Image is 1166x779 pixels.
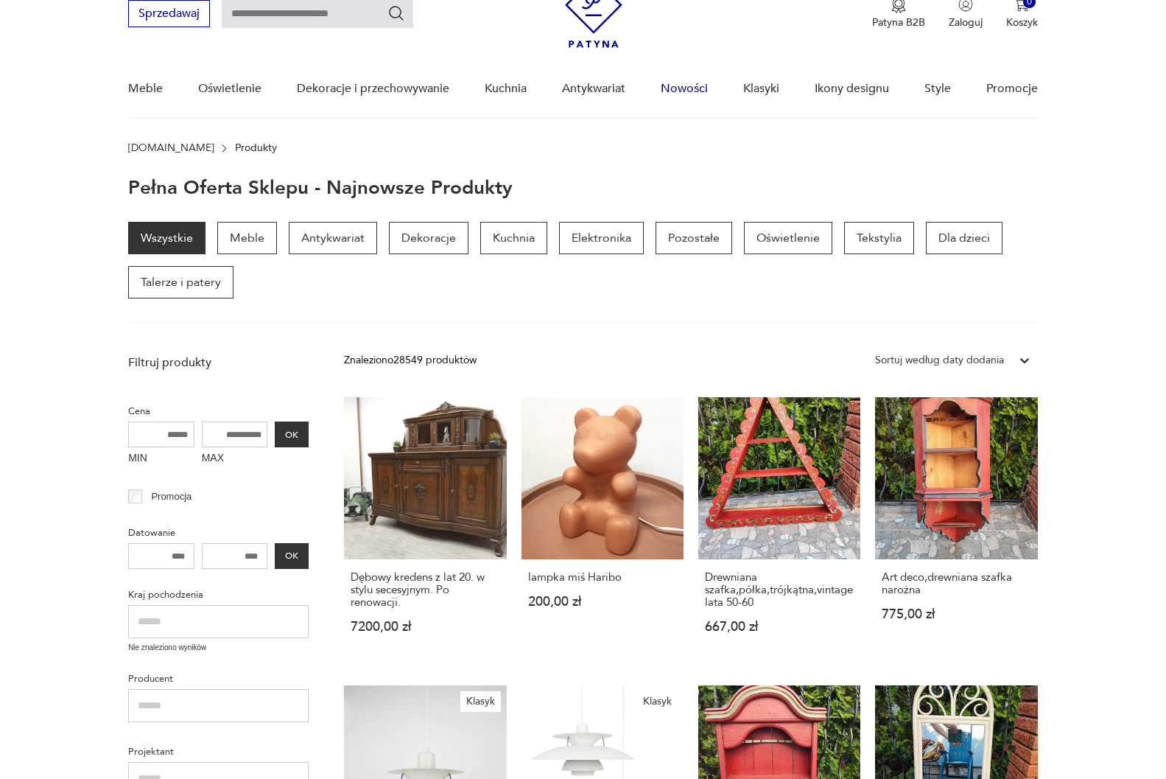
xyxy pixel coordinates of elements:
a: Kuchnia [485,60,527,117]
h1: Pełna oferta sklepu - najnowsze produkty [128,178,513,198]
a: Dla dzieci [926,222,1002,254]
a: Style [924,60,951,117]
button: Szukaj [387,4,405,22]
p: 667,00 zł [705,621,854,633]
a: Promocje [986,60,1038,117]
h3: Dębowy kredens z lat 20. w stylu secesyjnym. Po renowacji. [351,571,499,609]
a: Sprzedawaj [128,10,210,20]
p: Patyna B2B [872,15,925,29]
p: Projektant [128,744,309,760]
button: OK [275,422,309,447]
p: Koszyk [1006,15,1038,29]
p: 200,00 zł [528,595,677,608]
a: Drewniana szafka,półka,trójkątna,vintage lata 50-60Drewniana szafka,półka,trójkątna,vintage lata ... [698,397,860,662]
p: Zaloguj [949,15,983,29]
a: Art deco,drewniana szafka narożnaArt deco,drewniana szafka narożna775,00 zł [875,397,1037,662]
label: MAX [202,447,268,471]
p: Nie znaleziono wyników [128,642,309,654]
h3: Art deco,drewniana szafka narożna [882,571,1030,596]
h3: Drewniana szafka,półka,trójkątna,vintage lata 50-60 [705,571,854,609]
h3: lampka miś Haribo [528,571,677,584]
a: Oświetlenie [198,60,261,117]
a: Nowości [661,60,708,117]
p: 775,00 zł [882,608,1030,621]
a: Kuchnia [480,222,547,254]
a: lampka miś Haribolampka miś Haribo200,00 zł [521,397,684,662]
p: Producent [128,671,309,687]
p: Cena [128,403,309,419]
a: Dębowy kredens z lat 20. w stylu secesyjnym. Po renowacji.Dębowy kredens z lat 20. w stylu secesy... [344,397,506,662]
a: Oświetlenie [744,222,832,254]
p: 7200,00 zł [351,621,499,633]
a: Meble [128,60,163,117]
p: Filtruj produkty [128,354,309,371]
p: Kraj pochodzenia [128,587,309,603]
a: Antykwariat [562,60,625,117]
p: Promocja [151,489,192,505]
button: OK [275,543,309,569]
a: Dekoracje i przechowywanie [297,60,449,117]
div: Znaleziono 28549 produktów [344,352,477,368]
a: Wszystkie [128,222,206,254]
a: Meble [217,222,277,254]
a: Ikony designu [815,60,889,117]
a: Antykwariat [289,222,377,254]
div: Sortuj według daty dodania [875,352,1004,368]
p: Datowanie [128,525,309,541]
a: Pozostałe [656,222,732,254]
a: Elektronika [559,222,644,254]
p: Produkty [235,142,277,154]
a: Dekoracje [389,222,468,254]
label: MIN [128,447,194,471]
a: Tekstylia [844,222,914,254]
a: Talerze i patery [128,266,233,298]
a: [DOMAIN_NAME] [128,142,214,154]
a: Klasyki [743,60,779,117]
